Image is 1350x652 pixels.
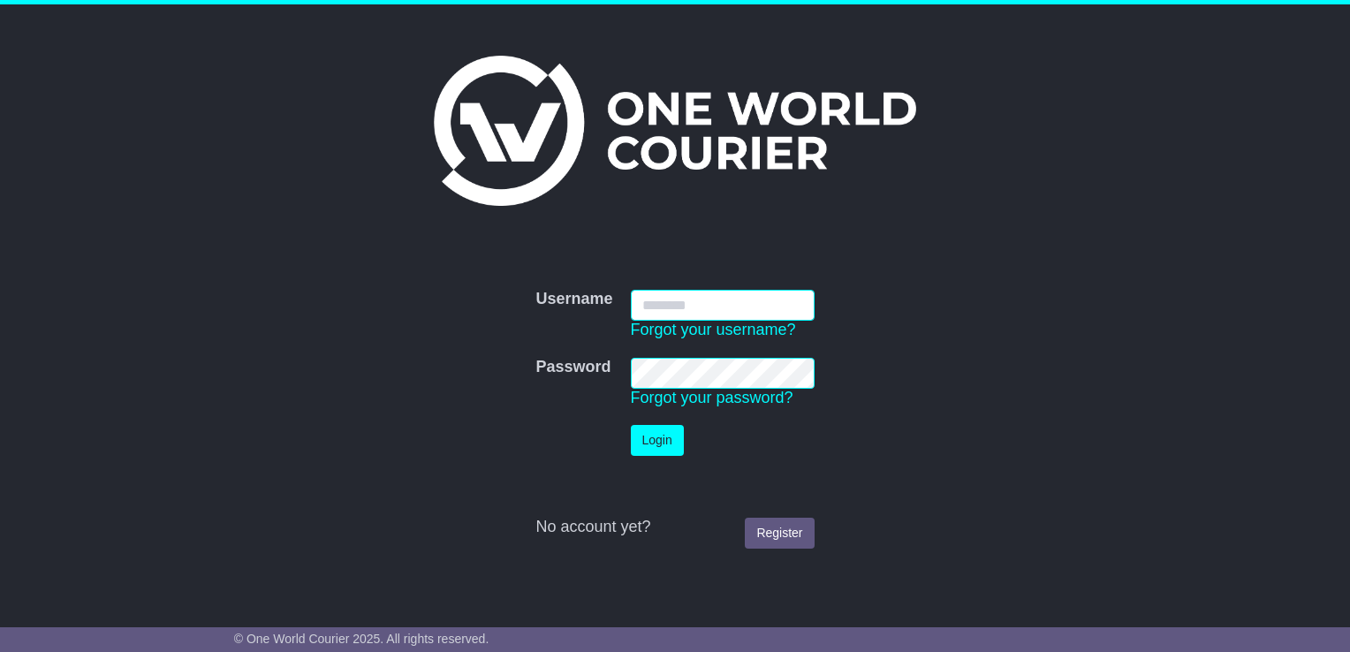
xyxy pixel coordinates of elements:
img: One World [434,56,916,206]
a: Forgot your username? [631,321,796,338]
label: Password [535,358,611,377]
a: Forgot your password? [631,389,793,406]
button: Login [631,425,684,456]
a: Register [745,518,814,549]
label: Username [535,290,612,309]
span: © One World Courier 2025. All rights reserved. [234,632,489,646]
div: No account yet? [535,518,814,537]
